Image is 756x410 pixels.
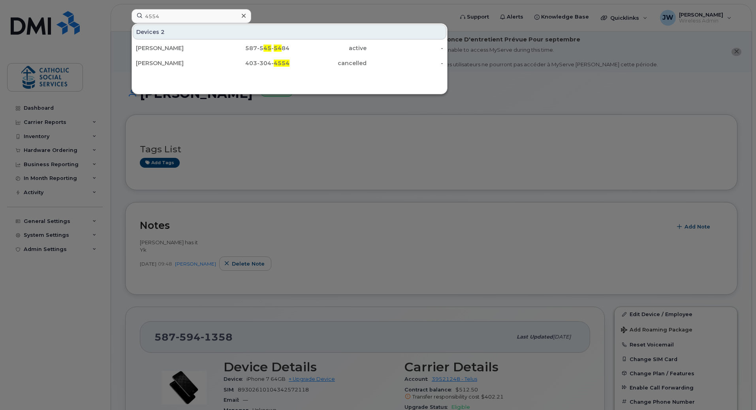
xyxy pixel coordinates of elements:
[213,59,290,67] div: 403-304-
[161,28,165,36] span: 2
[213,44,290,52] div: 587-5 - 84
[133,24,446,39] div: Devices
[290,44,367,52] div: active
[367,59,444,67] div: -
[136,59,213,67] div: [PERSON_NAME]
[263,45,271,52] span: 45
[133,41,446,55] a: [PERSON_NAME]587-545-5484active-
[367,44,444,52] div: -
[274,60,290,67] span: 4554
[290,59,367,67] div: cancelled
[133,56,446,70] a: [PERSON_NAME]403-304-4554cancelled-
[722,376,750,404] iframe: Messenger Launcher
[274,45,282,52] span: 54
[136,44,213,52] div: [PERSON_NAME]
